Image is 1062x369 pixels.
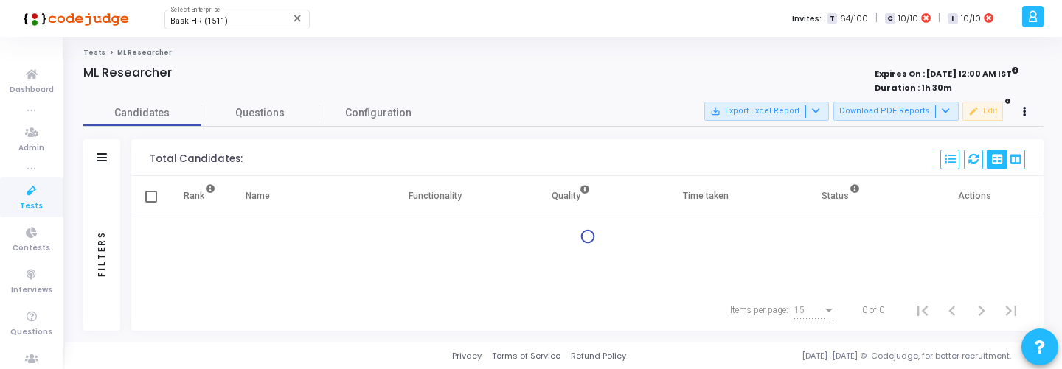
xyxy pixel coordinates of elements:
[898,13,918,25] span: 10/10
[292,13,304,24] mat-icon: Clear
[840,13,868,25] span: 64/100
[150,153,243,165] div: Total Candidates:
[937,295,967,325] button: Previous page
[117,48,172,57] span: ML Researcher
[909,176,1044,217] th: Actions
[683,188,729,204] div: Time taken
[10,84,54,96] span: Dashboard
[833,102,959,121] button: Download PDF Reports
[83,48,1044,57] nav: breadcrumb
[773,176,908,217] th: Status
[201,105,319,121] span: Questions
[948,13,957,24] span: I
[730,303,788,317] div: Items per page:
[885,13,895,24] span: C
[961,13,981,25] span: 10/10
[827,13,837,24] span: T
[987,150,1025,169] div: View Options
[18,142,44,155] span: Admin
[938,10,940,26] span: |
[452,350,482,362] a: Privacy
[968,106,979,116] mat-icon: edit
[18,4,129,33] img: logo
[345,105,412,121] span: Configuration
[626,350,1044,362] div: [DATE]-[DATE] © Codejudge, for better recruitment.
[246,188,270,204] div: Name
[95,172,108,334] div: Filters
[83,48,105,57] a: Tests
[83,66,172,80] h4: ML Researcher
[794,306,836,316] mat-select: Items per page:
[492,350,560,362] a: Terms of Service
[170,16,228,26] span: Bask HR (1511)
[792,13,822,25] label: Invites:
[13,242,50,255] span: Contests
[967,295,996,325] button: Next page
[10,326,52,339] span: Questions
[875,82,952,94] strong: Duration : 1h 30m
[875,10,878,26] span: |
[908,295,937,325] button: First page
[794,305,805,315] span: 15
[704,102,829,121] button: Export Excel Report
[996,295,1026,325] button: Last page
[862,303,884,317] div: 0 of 0
[368,176,503,217] th: Functionality
[20,200,43,213] span: Tests
[710,106,721,116] mat-icon: save_alt
[11,284,52,297] span: Interviews
[503,176,638,217] th: Quality
[83,105,201,121] span: Candidates
[875,64,1019,80] strong: Expires On : [DATE] 12:00 AM IST
[962,102,1003,121] button: Edit
[571,350,626,362] a: Refund Policy
[168,176,231,217] th: Rank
